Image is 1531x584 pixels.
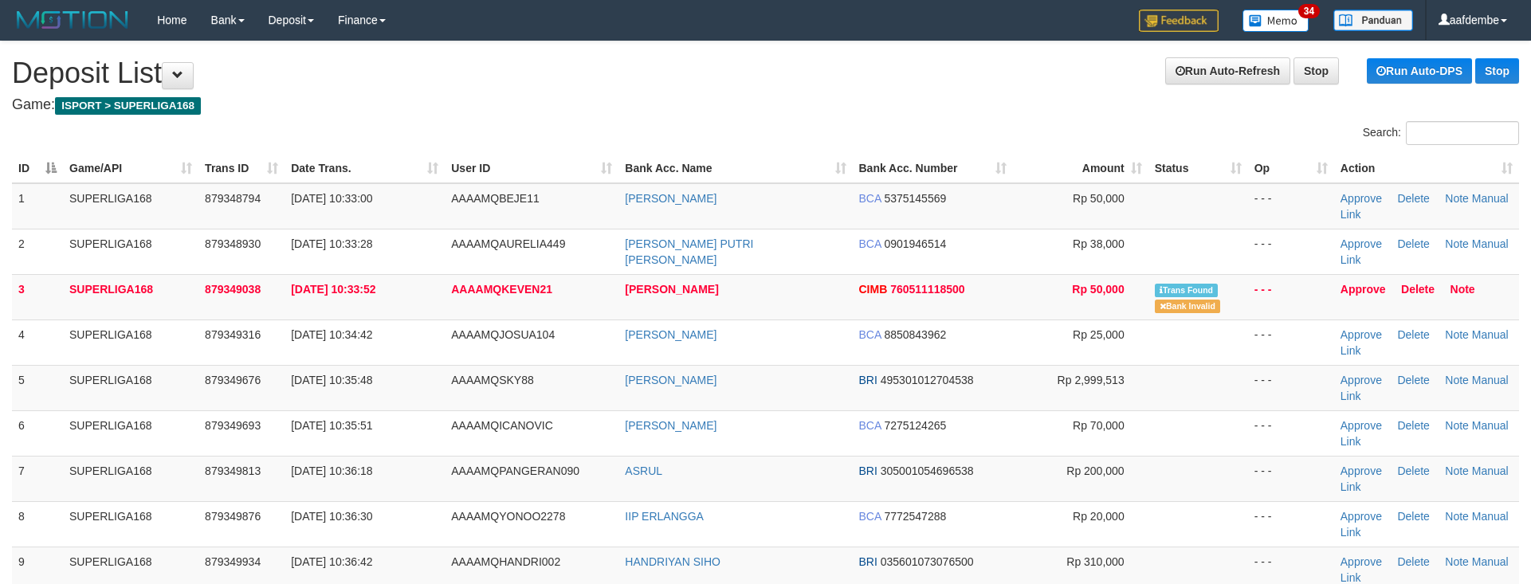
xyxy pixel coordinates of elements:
[1248,183,1334,229] td: - - -
[451,510,565,523] span: AAAAMQYONOO2278
[1341,374,1382,386] a: Approve
[1445,510,1469,523] a: Note
[12,154,63,183] th: ID: activate to sort column descending
[291,374,372,386] span: [DATE] 10:35:48
[1073,419,1125,432] span: Rp 70,000
[1073,510,1125,523] span: Rp 20,000
[291,510,372,523] span: [DATE] 10:36:30
[625,192,716,205] a: [PERSON_NAME]
[890,283,964,296] span: Copy 760511118500 to clipboard
[1248,410,1334,456] td: - - -
[1073,192,1125,205] span: Rp 50,000
[1341,237,1382,250] a: Approve
[291,192,372,205] span: [DATE] 10:33:00
[55,97,201,115] span: ISPORT > SUPERLIGA168
[12,410,63,456] td: 6
[1248,365,1334,410] td: - - -
[1475,58,1519,84] a: Stop
[881,374,974,386] span: Copy 495301012704538 to clipboard
[205,555,261,568] span: 879349934
[1248,456,1334,501] td: - - -
[205,419,261,432] span: 879349693
[884,510,946,523] span: Copy 7772547288 to clipboard
[859,374,877,386] span: BRI
[881,555,974,568] span: Copy 035601073076500 to clipboard
[1073,328,1125,341] span: Rp 25,000
[859,237,881,250] span: BCA
[12,57,1519,89] h1: Deposit List
[1073,237,1125,250] span: Rp 38,000
[198,154,285,183] th: Trans ID: activate to sort column ascending
[63,183,198,229] td: SUPERLIGA168
[1248,229,1334,274] td: - - -
[1341,510,1509,539] a: Manual Link
[291,464,372,477] span: [DATE] 10:36:18
[63,274,198,319] td: SUPERLIGA168
[1341,283,1386,296] a: Approve
[1363,121,1519,145] label: Search:
[205,374,261,386] span: 879349676
[291,328,372,341] span: [DATE] 10:34:42
[1445,192,1469,205] a: Note
[625,510,704,523] a: IIP ERLANGGA
[884,328,946,341] span: Copy 8850843962 to clipboard
[1341,464,1382,477] a: Approve
[1341,510,1382,523] a: Approve
[625,555,720,568] a: HANDRIYAN SIHO
[1058,374,1125,386] span: Rp 2,999,513
[884,192,946,205] span: Copy 5375145569 to clipboard
[451,464,579,477] span: AAAAMQPANGERAN090
[1397,464,1429,477] a: Delete
[205,464,261,477] span: 879349813
[1397,510,1429,523] a: Delete
[451,555,560,568] span: AAAAMQHANDRI002
[63,154,198,183] th: Game/API: activate to sort column ascending
[1445,419,1469,432] a: Note
[1341,192,1509,221] a: Manual Link
[625,328,716,341] a: [PERSON_NAME]
[12,456,63,501] td: 7
[63,229,198,274] td: SUPERLIGA168
[1293,57,1339,84] a: Stop
[1406,121,1519,145] input: Search:
[12,183,63,229] td: 1
[1341,374,1509,402] a: Manual Link
[1367,58,1472,84] a: Run Auto-DPS
[853,154,1013,183] th: Bank Acc. Number: activate to sort column ascending
[881,464,974,477] span: Copy 305001054696538 to clipboard
[1242,10,1309,32] img: Button%20Memo.svg
[1066,555,1124,568] span: Rp 310,000
[884,237,946,250] span: Copy 0901946514 to clipboard
[1401,283,1435,296] a: Delete
[859,555,877,568] span: BRI
[1341,192,1382,205] a: Approve
[1155,300,1220,313] span: Bank is not match
[1248,319,1334,365] td: - - -
[1445,464,1469,477] a: Note
[1072,283,1124,296] span: Rp 50,000
[12,229,63,274] td: 2
[63,410,198,456] td: SUPERLIGA168
[12,319,63,365] td: 4
[859,283,888,296] span: CIMB
[1148,154,1248,183] th: Status: activate to sort column ascending
[285,154,445,183] th: Date Trans.: activate to sort column ascending
[1341,328,1509,357] a: Manual Link
[1451,283,1475,296] a: Note
[12,365,63,410] td: 5
[63,456,198,501] td: SUPERLIGA168
[205,237,261,250] span: 879348930
[859,464,877,477] span: BRI
[1341,419,1509,448] a: Manual Link
[1139,10,1219,32] img: Feedback.jpg
[1155,284,1219,297] span: Similar transaction found
[1445,237,1469,250] a: Note
[1248,501,1334,547] td: - - -
[1397,374,1429,386] a: Delete
[1445,555,1469,568] a: Note
[12,97,1519,113] h4: Game:
[451,192,540,205] span: AAAAMQBEJE11
[12,501,63,547] td: 8
[451,328,555,341] span: AAAAMQJOSUA104
[625,283,718,296] a: [PERSON_NAME]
